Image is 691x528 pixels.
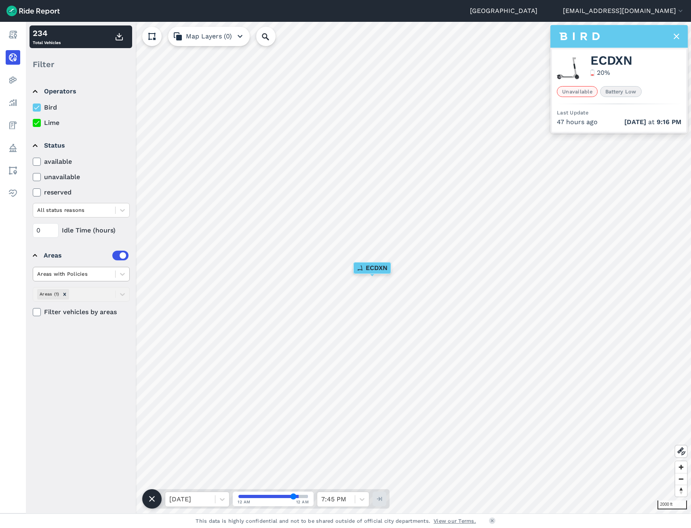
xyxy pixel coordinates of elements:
[29,52,132,77] div: Filter
[33,172,130,182] label: unavailable
[26,22,691,513] canvas: Map
[434,517,476,525] a: View our Terms.
[33,244,129,267] summary: Areas
[33,188,130,197] label: reserved
[624,117,681,127] span: at
[675,473,687,485] button: Zoom out
[557,110,588,116] span: Last Update
[557,117,681,127] div: 47 hours ago
[168,27,250,46] button: Map Layers (0)
[557,57,579,80] img: Bird scooter
[33,118,130,128] label: Lime
[6,118,20,133] a: Fees
[6,163,20,178] a: Areas
[557,86,598,97] span: Unavailable
[675,485,687,496] button: Reset bearing to north
[256,27,289,46] input: Search Location or Vehicles
[657,501,687,509] div: 2000 ft
[296,499,309,505] span: 12 AM
[6,186,20,201] a: Health
[6,6,60,16] img: Ride Report
[33,157,130,167] label: available
[6,95,20,110] a: Analyze
[33,27,61,46] div: Total Vehicles
[675,461,687,473] button: Zoom in
[600,86,642,97] span: Battery Low
[33,103,130,112] label: Bird
[590,56,632,65] span: ECDXN
[366,263,388,273] span: ECDXN
[6,73,20,87] a: Heatmaps
[6,27,20,42] a: Report
[238,499,251,505] span: 12 AM
[559,31,600,42] img: Bird
[33,27,61,39] div: 234
[44,251,129,260] div: Areas
[33,307,130,317] label: Filter vehicles by areas
[657,118,681,126] span: 9:16 PM
[33,80,129,103] summary: Operators
[6,50,20,65] a: Realtime
[6,141,20,155] a: Policy
[624,118,646,126] span: [DATE]
[33,223,130,238] div: Idle Time (hours)
[597,68,610,78] div: 20 %
[470,6,537,16] a: [GEOGRAPHIC_DATA]
[33,134,129,157] summary: Status
[563,6,685,16] button: [EMAIL_ADDRESS][DOMAIN_NAME]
